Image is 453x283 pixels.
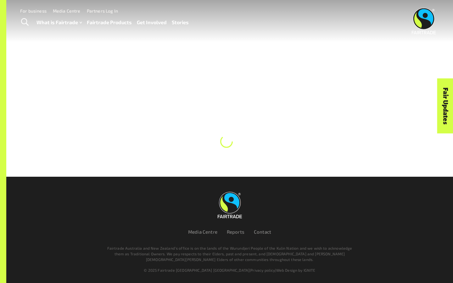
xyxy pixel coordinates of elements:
img: Fairtrade Australia New Zealand logo [218,192,242,218]
a: Fairtrade Products [87,18,132,27]
a: For business [20,8,47,14]
a: Stories [172,18,189,27]
a: Toggle Search [17,14,32,30]
span: © 2025 Fairtrade [GEOGRAPHIC_DATA] [GEOGRAPHIC_DATA] [144,268,249,272]
a: Media Centre [188,229,217,235]
a: Web Design by IGNITE [276,268,316,272]
img: Fairtrade Australia New Zealand logo [412,8,436,34]
a: Contact [254,229,271,235]
div: | | [40,267,419,273]
a: Media Centre [53,8,81,14]
p: Fairtrade Australia and New Zealand’s office is on the lands of the Wurundjeri People of the Kuli... [104,245,355,262]
a: What is Fairtrade [36,18,82,27]
a: Reports [227,229,244,235]
a: Get Involved [137,18,167,27]
a: Partners Log In [87,8,118,14]
a: Privacy policy [250,268,275,272]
